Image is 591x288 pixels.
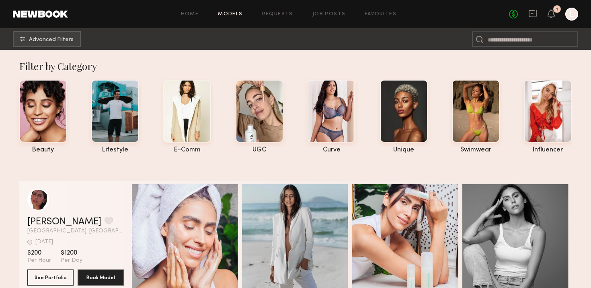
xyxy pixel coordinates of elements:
[308,147,355,153] div: curve
[380,147,428,153] div: unique
[27,257,51,264] span: Per Hour
[27,269,74,286] button: See Portfolio
[78,269,124,286] button: Book Model
[181,12,199,17] a: Home
[13,31,81,47] button: Advanced Filters
[556,7,558,12] div: 1
[452,147,500,153] div: swimwear
[19,147,67,153] div: beauty
[61,257,82,264] span: Per Day
[35,239,53,245] div: [DATE]
[27,228,124,234] span: [GEOGRAPHIC_DATA], [GEOGRAPHIC_DATA]
[365,12,396,17] a: Favorites
[262,12,293,17] a: Requests
[236,147,283,153] div: UGC
[61,249,82,257] span: $1200
[218,12,242,17] a: Models
[524,147,572,153] div: influencer
[19,60,572,73] div: Filter by Category
[163,147,211,153] div: e-comm
[312,12,346,17] a: Job Posts
[91,147,139,153] div: lifestyle
[27,249,51,257] span: $200
[27,217,101,227] a: [PERSON_NAME]
[29,37,74,43] span: Advanced Filters
[565,8,578,21] a: L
